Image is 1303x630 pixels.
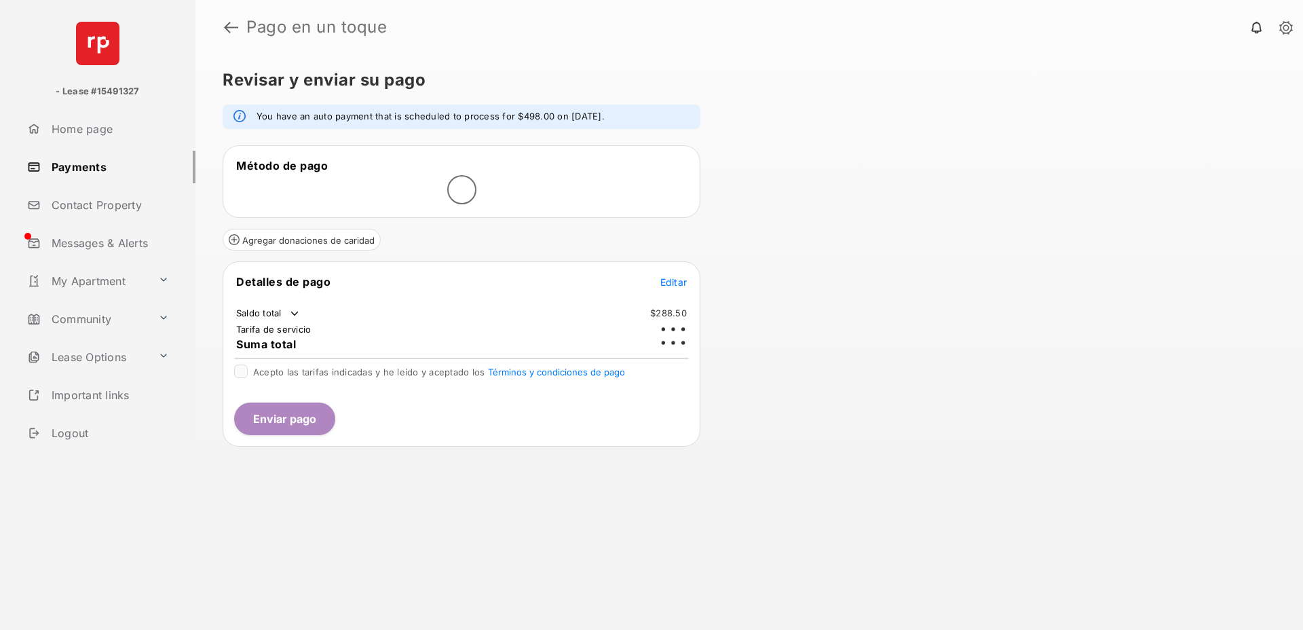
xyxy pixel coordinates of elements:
button: Acepto las tarifas indicadas y he leído y aceptado los [488,367,625,377]
td: Saldo total [235,307,301,320]
a: Logout [22,417,195,449]
td: Tarifa de servicio [235,323,311,335]
a: Community [22,303,153,335]
a: Lease Options [22,341,153,373]
a: Home page [22,113,195,145]
span: Detalles de pago [236,275,331,289]
button: Editar [660,275,687,289]
a: Contact Property [22,189,195,221]
img: svg+xml;base64,PHN2ZyB4bWxucz0iaHR0cDovL3d3dy53My5vcmcvMjAwMC9zdmciIHdpZHRoPSI2NCIgaGVpZ2h0PSI2NC... [76,22,119,65]
td: $288.50 [649,307,687,319]
button: Agregar donaciones de caridad [223,229,381,251]
a: Payments [22,151,195,183]
span: Acepto las tarifas indicadas y he leído y aceptado los [253,367,625,377]
button: Enviar pago [234,403,335,435]
font: - Lease #15491327 [56,86,139,96]
em: You have an auto payment that is scheduled to process for $498.00 on [DATE]. [257,110,605,124]
span: Editar [660,276,687,288]
span: Método de pago [236,159,328,172]
a: Important links [22,379,174,411]
a: My Apartment [22,265,153,297]
a: Messages & Alerts [22,227,195,259]
span: Suma total [236,337,296,351]
strong: Pago en un toque [246,19,387,35]
h5: Revisar y enviar su pago [223,72,1265,88]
